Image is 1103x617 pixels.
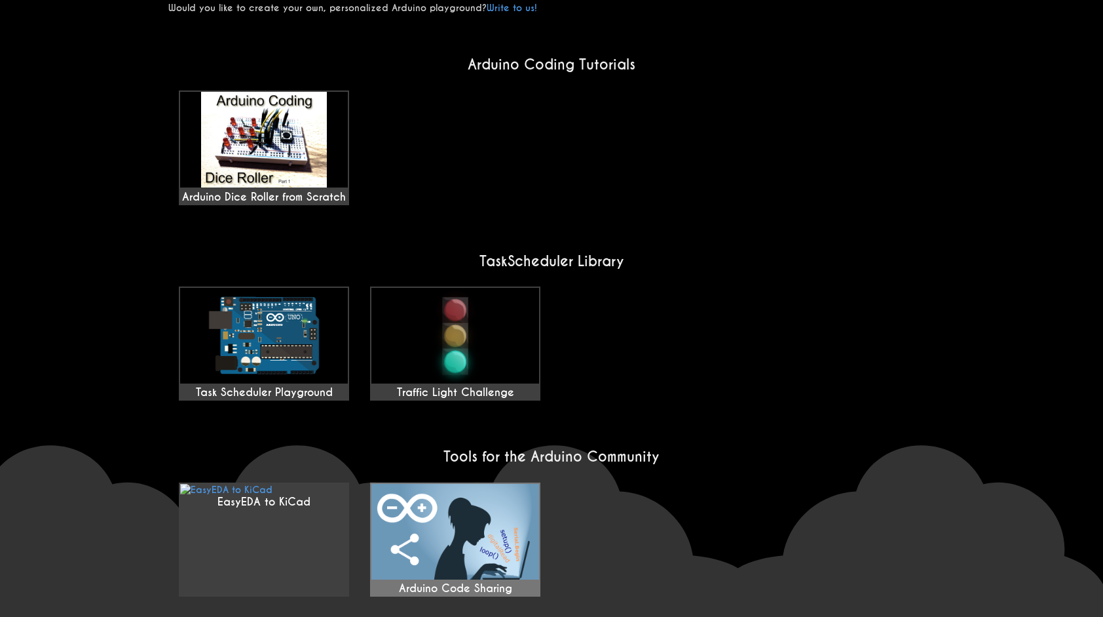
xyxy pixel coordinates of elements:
h2: Arduino Coding Tutorials [168,56,935,73]
p: Would you like to create your own, personalized Arduino playground? [168,2,935,14]
a: Task Scheduler Playground [179,287,349,401]
img: EasyEDA to KiCad [371,484,539,580]
div: Traffic Light Challenge [371,386,539,399]
h2: Tools for the Arduino Community [168,448,935,466]
img: maxresdefault.jpg [180,92,348,188]
img: EasyEDA to KiCad [180,484,272,496]
a: Arduino Dice Roller from Scratch [179,90,349,205]
a: Traffic Light Challenge [370,287,540,401]
div: EasyEDA to KiCad [180,496,348,509]
div: Arduino Dice Roller from Scratch [180,92,348,204]
div: Arduino Code Sharing [371,582,539,595]
a: Arduino Code Sharing [370,483,540,597]
h2: TaskScheduler Library [168,252,935,270]
a: Write to us! [487,2,537,14]
img: Traffic Light Challenge [371,288,539,384]
div: Task Scheduler Playground [180,386,348,399]
a: EasyEDA to KiCad [179,483,349,597]
img: Task Scheduler Playground [180,288,348,384]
